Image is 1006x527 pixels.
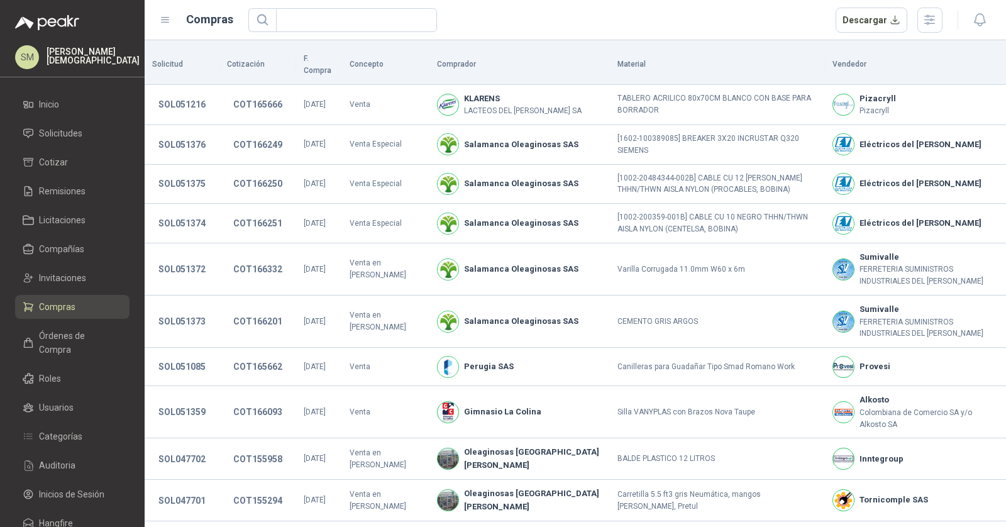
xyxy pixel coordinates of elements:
[429,45,610,85] th: Comprador
[15,150,130,174] a: Cotizar
[152,172,212,195] button: SOL051375
[464,446,602,472] b: Oleaginosas [GEOGRAPHIC_DATA][PERSON_NAME]
[15,179,130,203] a: Remisiones
[152,212,212,235] button: SOL051374
[342,125,429,165] td: Venta Especial
[342,386,429,438] td: Venta
[860,407,998,431] p: Colombiana de Comercio SA y/o Alkosto SA
[860,217,981,230] b: Eléctricos del [PERSON_NAME]
[833,213,854,234] img: Company Logo
[464,315,578,328] b: Salamanca Oleaginosas SAS
[342,243,429,296] td: Venta en [PERSON_NAME]
[833,174,854,194] img: Company Logo
[464,217,578,230] b: Salamanca Oleaginosas SAS
[227,310,289,333] button: COT166201
[464,406,541,418] b: Gimnasio La Colina
[860,303,998,316] b: Sumivalle
[610,243,824,296] td: Varilla Corrugada 11.0mm W60 x 6m
[610,480,824,521] td: Carretilla 5.5 ft3 gris Neumática, mangos [PERSON_NAME], Pretul
[438,448,458,469] img: Company Logo
[860,177,981,190] b: Eléctricos del [PERSON_NAME]
[304,362,326,371] span: [DATE]
[15,92,130,116] a: Inicio
[227,212,289,235] button: COT166251
[610,204,824,243] td: [1002-200359-001B] CABLE CU 10 NEGRO THHN/THWN AISLA NYLON (CENTELSA, BOBINA)
[219,45,296,85] th: Cotización
[342,438,429,480] td: Venta en [PERSON_NAME]
[833,134,854,155] img: Company Logo
[438,94,458,115] img: Company Logo
[860,360,890,373] b: Provesi
[186,11,233,28] h1: Compras
[438,402,458,423] img: Company Logo
[833,490,854,511] img: Company Logo
[152,310,212,333] button: SOL051373
[438,213,458,234] img: Company Logo
[438,259,458,280] img: Company Logo
[833,311,854,332] img: Company Logo
[227,172,289,195] button: COT166250
[39,300,75,314] span: Compras
[15,208,130,232] a: Licitaciones
[610,45,824,85] th: Material
[304,100,326,109] span: [DATE]
[15,424,130,448] a: Categorías
[152,258,212,280] button: SOL051372
[15,15,79,30] img: Logo peakr
[464,177,578,190] b: Salamanca Oleaginosas SAS
[304,408,326,416] span: [DATE]
[610,165,824,204] td: [1002-20484344-002B] CABLE CU 12 [PERSON_NAME] THHN/THWN AISLA NYLON (PROCABLES, BOBINA)
[860,263,998,287] p: FERRETERIA SUMINISTROS INDUSTRIALES DEL [PERSON_NAME]
[342,165,429,204] td: Venta Especial
[860,394,998,406] b: Alkosto
[39,430,82,443] span: Categorías
[860,251,998,263] b: Sumivalle
[15,324,130,362] a: Órdenes de Compra
[39,155,68,169] span: Cotizar
[464,138,578,151] b: Salamanca Oleaginosas SAS
[227,448,289,470] button: COT155958
[47,47,140,65] p: [PERSON_NAME] [DEMOGRAPHIC_DATA]
[152,93,212,116] button: SOL051216
[610,386,824,438] td: Silla VANYPLAS con Brazos Nova Taupe
[464,360,514,373] b: Perugia SAS
[438,134,458,155] img: Company Logo
[342,45,429,85] th: Concepto
[152,355,212,378] button: SOL051085
[836,8,908,33] button: Descargar
[296,45,342,85] th: F. Compra
[860,453,904,465] b: Inntegroup
[152,401,212,423] button: SOL051359
[39,329,118,357] span: Órdenes de Compra
[438,311,458,332] img: Company Logo
[39,213,86,227] span: Licitaciones
[438,357,458,377] img: Company Logo
[15,295,130,319] a: Compras
[464,487,602,513] b: Oleaginosas [GEOGRAPHIC_DATA][PERSON_NAME]
[833,357,854,377] img: Company Logo
[152,489,212,512] button: SOL047701
[860,105,896,117] p: Pizacryll
[15,453,130,477] a: Auditoria
[227,258,289,280] button: COT166332
[860,316,998,340] p: FERRETERIA SUMINISTROS INDUSTRIALES DEL [PERSON_NAME]
[15,396,130,419] a: Usuarios
[145,45,219,85] th: Solicitud
[39,372,61,386] span: Roles
[610,85,824,125] td: TABLERO ACRILICO 80x70CM BLANCO CON BASE PARA BORRADOR
[39,242,84,256] span: Compañías
[15,266,130,290] a: Invitaciones
[304,454,326,463] span: [DATE]
[39,126,82,140] span: Solicitudes
[342,480,429,521] td: Venta en [PERSON_NAME]
[342,204,429,243] td: Venta Especial
[39,458,75,472] span: Auditoria
[304,179,326,188] span: [DATE]
[152,448,212,470] button: SOL047702
[39,487,104,501] span: Inicios de Sesión
[860,92,896,105] b: Pizacryll
[610,348,824,386] td: Canilleras para Guadañar Tipo Smad Romano Work
[304,496,326,504] span: [DATE]
[833,402,854,423] img: Company Logo
[15,482,130,506] a: Inicios de Sesión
